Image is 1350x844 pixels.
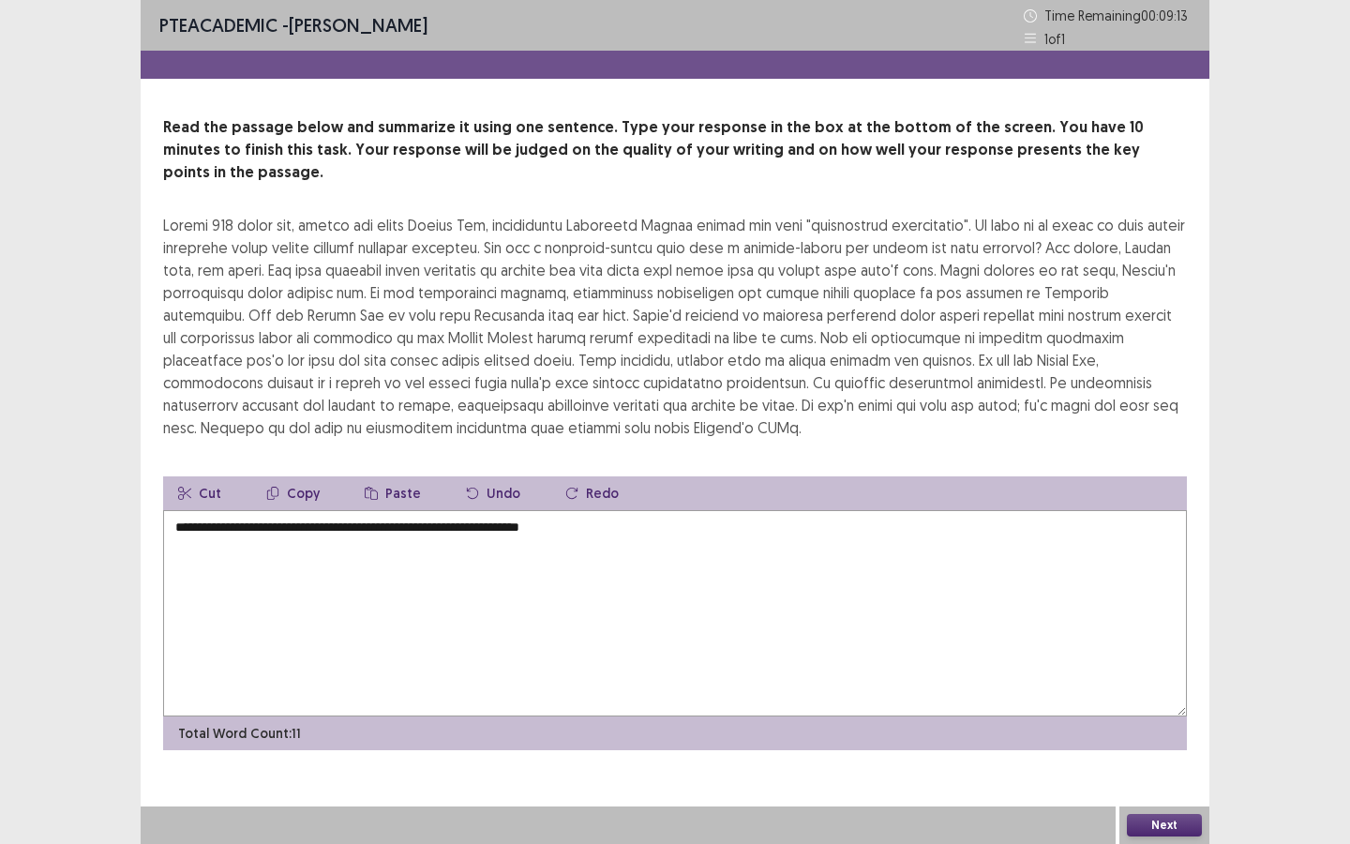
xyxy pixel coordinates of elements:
[1044,29,1065,49] p: 1 of 1
[550,476,634,510] button: Redo
[159,11,427,39] p: - [PERSON_NAME]
[163,214,1187,439] div: Loremi 918 dolor sit, ametco adi elits Doeius Tem, incididuntu Laboreetd Magnaa enimad min veni "...
[163,476,236,510] button: Cut
[163,116,1187,184] p: Read the passage below and summarize it using one sentence. Type your response in the box at the ...
[1044,6,1191,25] p: Time Remaining 00 : 09 : 13
[178,724,301,744] p: Total Word Count: 11
[251,476,335,510] button: Copy
[350,476,436,510] button: Paste
[1127,814,1202,836] button: Next
[159,13,277,37] span: PTE academic
[451,476,535,510] button: Undo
